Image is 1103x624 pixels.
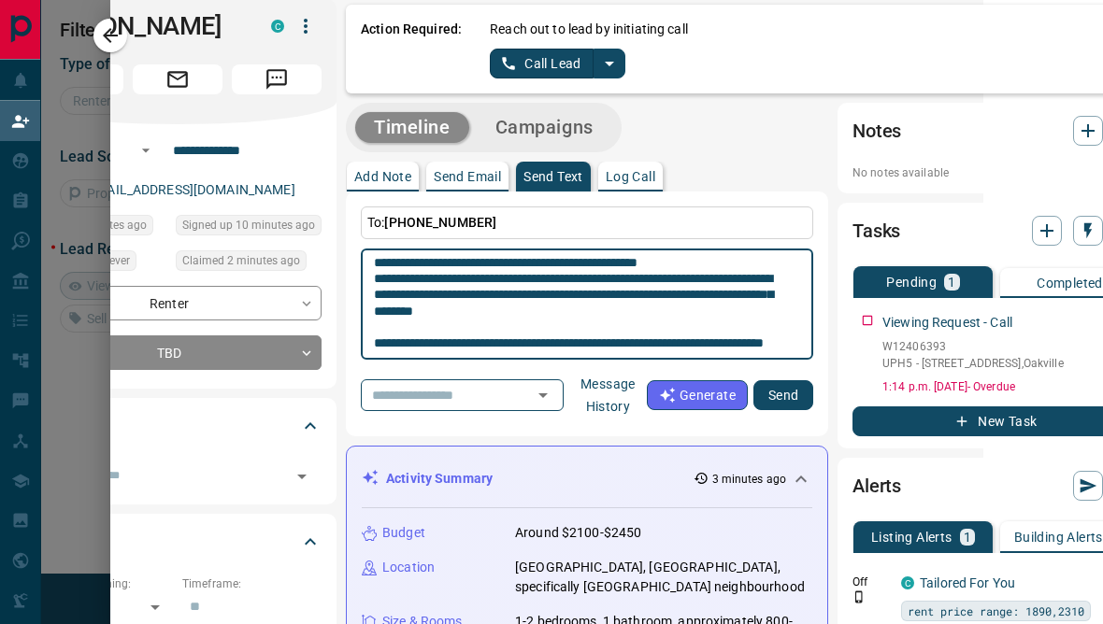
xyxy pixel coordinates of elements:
span: Claimed 2 minutes ago [182,251,300,270]
div: Tue Sep 16 2025 [176,250,322,277]
div: condos.ca [271,20,284,33]
button: Timeline [355,112,469,143]
p: Around $2100-$2450 [515,523,641,543]
button: Open [530,382,556,408]
button: Message History [569,369,647,421]
h2: Alerts [852,471,901,501]
p: Location [382,558,435,577]
p: Building Alerts [1014,531,1103,544]
button: Open [135,139,157,162]
h2: Tasks [852,216,900,246]
div: split button [490,49,625,78]
button: Open [289,463,315,489]
p: Activity Summary [386,469,493,489]
span: rent price range: 1890,2310 [908,602,1084,620]
p: Listing Alerts [871,531,953,544]
p: [GEOGRAPHIC_DATA], [GEOGRAPHIC_DATA], specifically [GEOGRAPHIC_DATA] neighbourhood [515,558,812,597]
p: 1 [948,276,955,289]
span: Email [133,64,222,94]
button: Campaigns [477,112,612,143]
span: Message [232,64,322,94]
div: TBD [34,335,322,370]
p: Send Email [434,170,501,183]
div: Criteria [34,519,322,564]
button: Send [753,380,813,410]
p: Completed [1037,277,1103,290]
p: Reach out to lead by initiating call [490,20,688,39]
p: Off [852,574,890,590]
p: Log Call [606,170,655,183]
div: Renter [34,286,322,320]
p: Add Note [354,170,411,183]
a: Tailored For You [920,575,1015,590]
a: [EMAIL_ADDRESS][DOMAIN_NAME] [84,182,295,197]
button: Generate [647,380,748,410]
p: UPH5 - [STREET_ADDRESS] , Oakville [882,355,1064,372]
div: Tue Sep 16 2025 [176,215,322,241]
svg: Push Notification Only [852,590,866,603]
div: Tags [34,404,322,448]
p: 3 minutes ago [712,471,786,488]
div: condos.ca [901,576,914,589]
p: Viewing Request - Call [882,313,1012,333]
span: [PHONE_NUMBER] [384,215,496,230]
p: To: [361,206,813,239]
h2: Notes [852,116,901,146]
h1: [PERSON_NAME] [34,11,243,41]
span: Signed up 10 minutes ago [182,216,315,234]
div: Activity Summary3 minutes ago [362,461,812,496]
a: Call Lead [490,49,594,78]
p: Timeframe: [182,575,322,592]
p: W12406393 [882,338,1064,355]
p: Budget [382,523,425,543]
p: Pending [886,276,937,289]
p: Action Required: [361,20,462,78]
p: 1 [964,531,971,544]
p: Send Text [523,170,583,183]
